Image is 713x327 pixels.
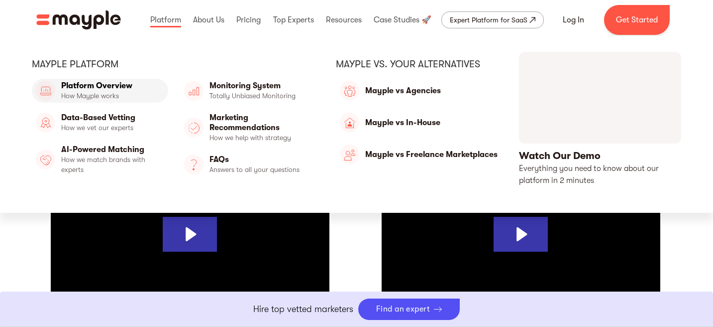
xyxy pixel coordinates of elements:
img: Mayple logo [36,10,121,29]
a: Get Started [604,5,670,35]
div: Platform [148,4,184,36]
div: Expert Platform for SaaS [450,14,527,26]
a: Log In [551,8,596,32]
div: Mayple vs. Your Alternatives [336,58,500,71]
button: Play Video: Influncer_1_4 [163,217,217,252]
div: Mayple platform [32,58,316,71]
a: home [36,10,121,29]
button: Play Video: My #1 Favorite Marketing Strategy (PROVEN & PROFITABLE) [494,217,548,252]
div: Pricing [234,4,263,36]
div: Resources [323,4,364,36]
div: Top Experts [271,4,316,36]
iframe: Chat Widget [534,211,713,327]
div: About Us [191,4,227,36]
a: open lightbox [519,52,681,187]
a: Expert Platform for SaaS [441,11,544,28]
